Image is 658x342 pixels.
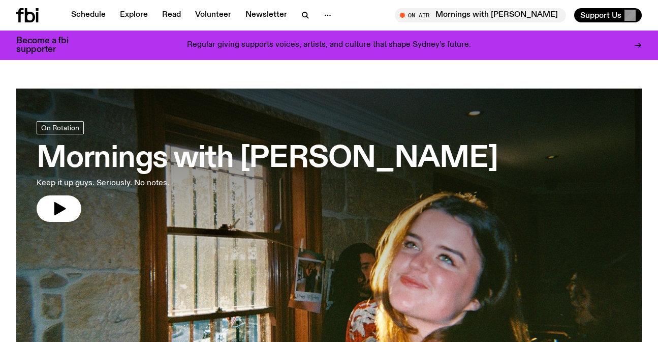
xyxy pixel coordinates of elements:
[574,8,642,22] button: Support Us
[239,8,293,22] a: Newsletter
[65,8,112,22] a: Schedule
[37,121,498,222] a: Mornings with [PERSON_NAME]Keep it up guys. Seriously. No notes.
[114,8,154,22] a: Explore
[395,8,566,22] button: On AirMornings with [PERSON_NAME]
[37,121,84,134] a: On Rotation
[37,177,297,189] p: Keep it up guys. Seriously. No notes.
[580,11,621,20] span: Support Us
[156,8,187,22] a: Read
[187,41,471,50] p: Regular giving supports voices, artists, and culture that shape Sydney’s future.
[37,145,498,173] h3: Mornings with [PERSON_NAME]
[16,37,81,54] h3: Become a fbi supporter
[189,8,237,22] a: Volunteer
[41,124,79,131] span: On Rotation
